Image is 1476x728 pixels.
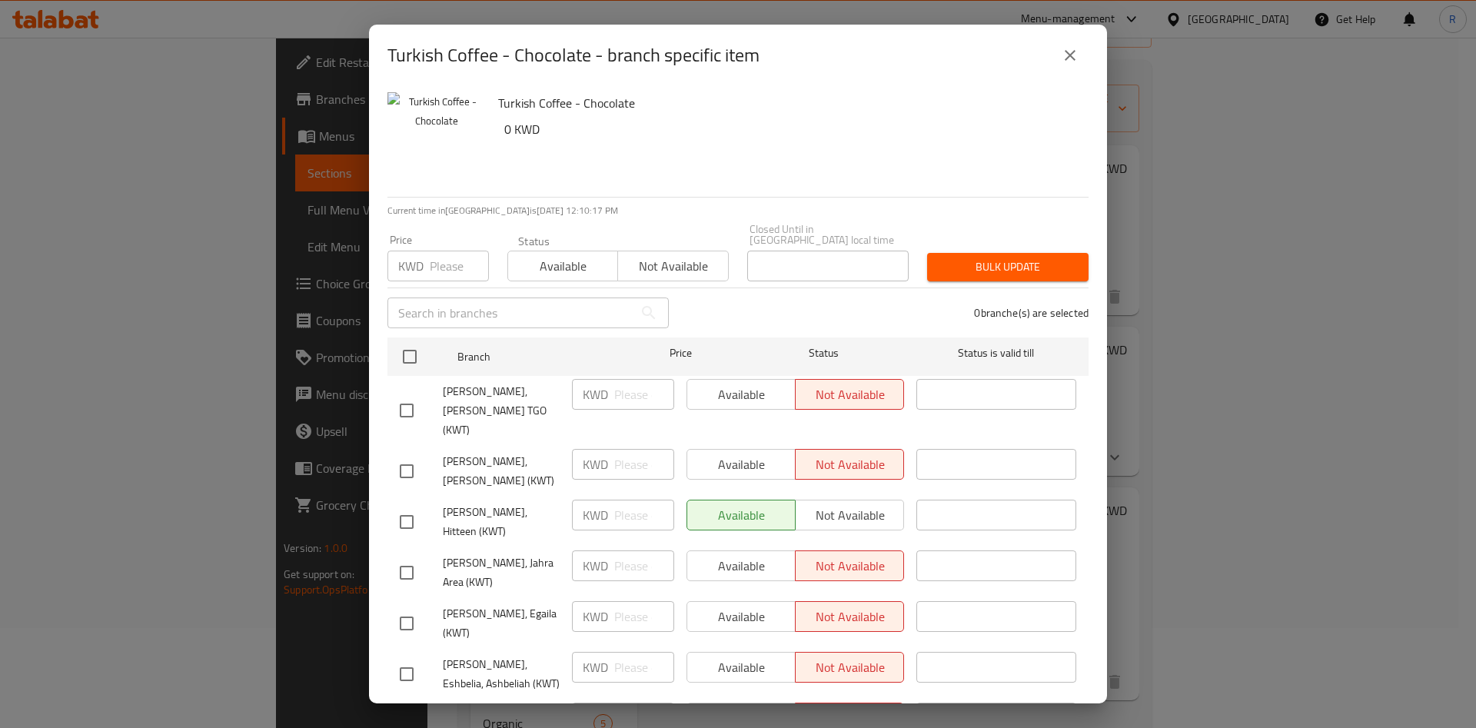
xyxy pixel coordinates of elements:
[504,118,1076,140] h6: 0 KWD
[624,255,722,278] span: Not available
[430,251,489,281] input: Please enter price
[614,601,674,632] input: Please enter price
[583,607,608,626] p: KWD
[514,255,612,278] span: Available
[443,382,560,440] span: [PERSON_NAME], [PERSON_NAME] TGO (KWT)
[614,449,674,480] input: Please enter price
[457,347,617,367] span: Branch
[974,305,1089,321] p: 0 branche(s) are selected
[614,379,674,410] input: Please enter price
[614,500,674,530] input: Please enter price
[583,455,608,474] p: KWD
[443,604,560,643] span: [PERSON_NAME], Egaila (KWT)
[630,344,732,363] span: Price
[939,258,1076,277] span: Bulk update
[583,385,608,404] p: KWD
[617,251,728,281] button: Not available
[387,298,633,328] input: Search in branches
[498,92,1076,114] h6: Turkish Coffee - Chocolate
[744,344,904,363] span: Status
[443,553,560,592] span: [PERSON_NAME], Jahra Area (KWT)
[507,251,618,281] button: Available
[387,204,1089,218] p: Current time in [GEOGRAPHIC_DATA] is [DATE] 12:10:17 PM
[614,550,674,581] input: Please enter price
[398,257,424,275] p: KWD
[583,506,608,524] p: KWD
[614,652,674,683] input: Please enter price
[583,557,608,575] p: KWD
[443,655,560,693] span: [PERSON_NAME], Eshbelia, Ashbeliah (KWT)
[916,344,1076,363] span: Status is valid till
[927,253,1089,281] button: Bulk update
[443,503,560,541] span: [PERSON_NAME], Hitteen (KWT)
[387,92,486,191] img: Turkish Coffee - Chocolate
[443,452,560,490] span: [PERSON_NAME], [PERSON_NAME] (KWT)
[387,43,760,68] h2: Turkish Coffee - Chocolate - branch specific item
[583,658,608,676] p: KWD
[1052,37,1089,74] button: close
